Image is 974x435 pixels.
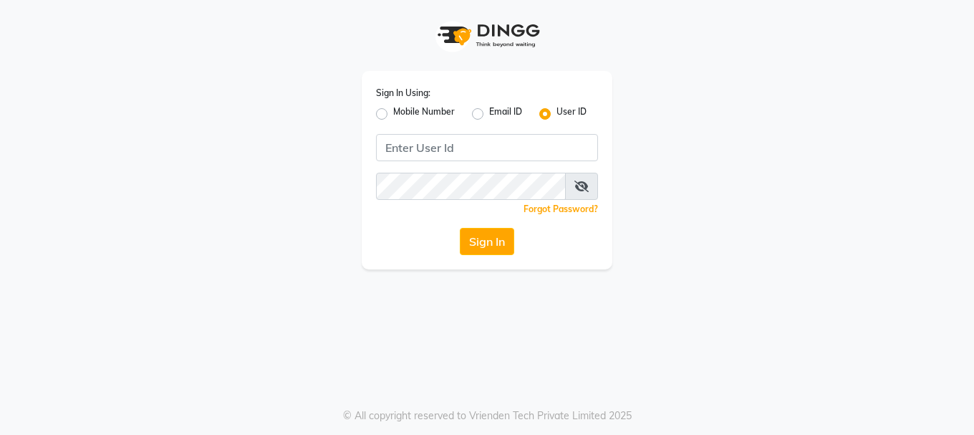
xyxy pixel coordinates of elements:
[430,14,544,57] img: logo1.svg
[376,173,566,200] input: Username
[524,204,598,214] a: Forgot Password?
[460,228,514,255] button: Sign In
[376,87,430,100] label: Sign In Using:
[376,134,598,161] input: Username
[556,105,587,123] label: User ID
[393,105,455,123] label: Mobile Number
[489,105,522,123] label: Email ID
